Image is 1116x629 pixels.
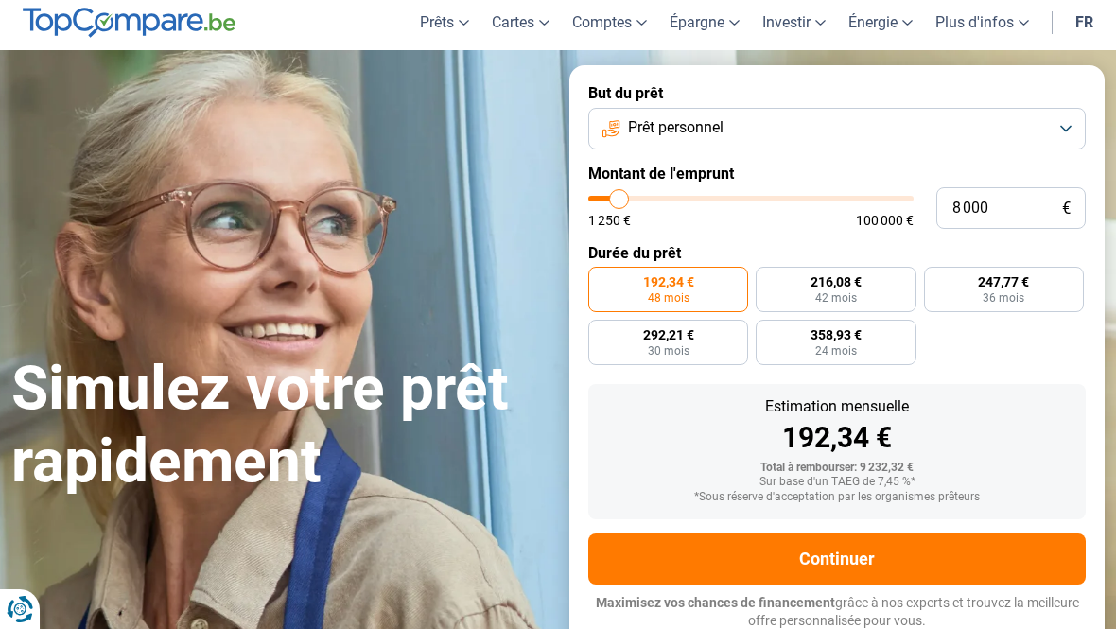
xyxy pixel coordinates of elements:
button: Continuer [588,533,1086,585]
span: Prêt personnel [628,117,724,138]
span: 1 250 € [588,214,631,227]
span: 292,21 € [643,328,694,341]
span: Maximisez vos chances de financement [596,595,835,610]
img: TopCompare [23,8,235,38]
span: 247,77 € [978,275,1029,288]
h1: Simulez votre prêt rapidement [11,353,547,498]
label: Durée du prêt [588,244,1086,262]
span: 216,08 € [811,275,862,288]
span: 24 mois [815,345,857,357]
label: Montant de l'emprunt [588,165,1086,183]
button: Prêt personnel [588,108,1086,149]
span: 36 mois [983,292,1024,304]
span: 30 mois [648,345,689,357]
span: 48 mois [648,292,689,304]
div: Total à rembourser: 9 232,32 € [603,462,1071,475]
span: 42 mois [815,292,857,304]
span: 192,34 € [643,275,694,288]
span: 358,93 € [811,328,862,341]
div: 192,34 € [603,424,1071,452]
span: 100 000 € [856,214,914,227]
span: € [1062,201,1071,217]
label: But du prêt [588,84,1086,102]
div: Sur base d'un TAEG de 7,45 %* [603,476,1071,489]
div: *Sous réserve d'acceptation par les organismes prêteurs [603,491,1071,504]
div: Estimation mensuelle [603,399,1071,414]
